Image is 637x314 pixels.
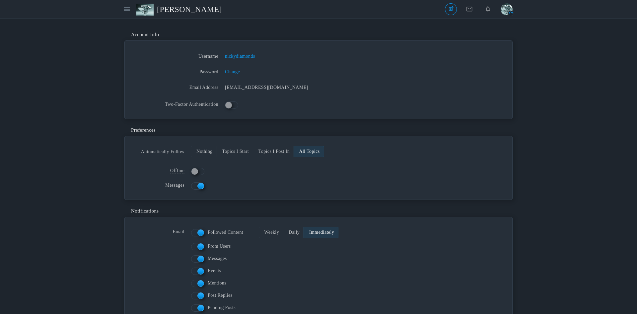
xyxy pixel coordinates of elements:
label: Password [131,66,225,75]
label: Username [131,51,225,60]
span: Change [225,69,240,74]
span: Email [173,229,184,234]
span: Messages [165,183,184,188]
div: Preferences [124,124,513,136]
span: Messages [208,255,227,262]
span: All Topics [299,149,319,154]
span: Topics I Start [222,149,249,154]
span: Mentions [208,280,226,286]
span: Immediately [309,230,334,235]
label: Email Address [131,82,225,91]
span: From Users [208,243,231,250]
span: Followed Content [208,229,243,236]
span: Daily [289,230,300,235]
a: nickydiamonds [225,53,255,60]
span: Nothing [196,149,213,154]
span: Events [208,268,221,274]
span: Weekly [264,230,279,235]
span: Pending Posts [208,304,236,311]
div: Account Info [124,29,513,40]
span: Post Replies [208,292,232,299]
img: icon.jpg [136,4,157,16]
label: Automatically Follow [131,146,191,155]
span: Topics I Post In [258,149,290,154]
img: crop_-2.jpg [501,3,513,15]
span: Two-Factor Authentication [165,102,218,107]
span: Offline [170,168,184,173]
a: [PERSON_NAME] [136,2,227,17]
span: [EMAIL_ADDRESS][DOMAIN_NAME] [225,84,308,91]
span: [PERSON_NAME] [157,2,227,17]
div: Notifications [124,205,513,217]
